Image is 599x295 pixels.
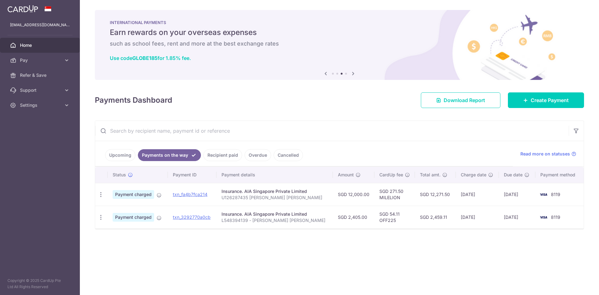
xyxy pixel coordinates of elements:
[7,5,38,12] img: CardUp
[338,172,354,178] span: Amount
[222,217,328,224] p: L548394139 - [PERSON_NAME] [PERSON_NAME]
[95,121,569,141] input: Search by recipient name, payment id or reference
[168,167,217,183] th: Payment ID
[551,192,560,197] span: 8119
[20,42,61,48] span: Home
[415,206,456,229] td: SGD 2,459.11
[520,151,570,157] span: Read more on statuses
[222,211,328,217] div: Insurance. AIA Singapore Private Limited
[113,172,126,178] span: Status
[217,167,333,183] th: Payment details
[113,213,154,222] span: Payment charged
[499,206,535,229] td: [DATE]
[274,149,303,161] a: Cancelled
[245,149,271,161] a: Overdue
[20,87,61,93] span: Support
[333,206,374,229] td: SGD 2,405.00
[456,183,499,206] td: [DATE]
[110,27,569,37] h5: Earn rewards on your overseas expenses
[110,20,569,25] p: INTERNATIONAL PAYMENTS
[10,22,70,28] p: [EMAIL_ADDRESS][DOMAIN_NAME]
[461,172,486,178] span: Charge date
[333,183,374,206] td: SGD 12,000.00
[95,95,172,106] h4: Payments Dashboard
[421,92,500,108] a: Download Report
[105,149,135,161] a: Upcoming
[113,190,154,199] span: Payment charged
[20,102,61,108] span: Settings
[415,183,456,206] td: SGD 12,271.50
[173,192,207,197] a: txn_fa4b7fca214
[520,151,576,157] a: Read more on statuses
[537,191,550,198] img: Bank Card
[456,206,499,229] td: [DATE]
[379,172,403,178] span: CardUp fee
[504,172,523,178] span: Due date
[110,55,191,61] a: Use codeGLOBE185for 1.85% fee.
[138,149,201,161] a: Payments on the way
[374,183,415,206] td: SGD 271.50 MILELION
[499,183,535,206] td: [DATE]
[203,149,242,161] a: Recipient paid
[535,167,584,183] th: Payment method
[110,40,569,47] h6: such as school fees, rent and more at the best exchange rates
[537,214,550,221] img: Bank Card
[222,194,328,201] p: U126287435 [PERSON_NAME] [PERSON_NAME]
[173,214,211,220] a: txn_3292770a0cb
[132,55,158,61] b: GLOBE185
[508,92,584,108] a: Create Payment
[551,214,560,220] span: 8119
[559,276,593,292] iframe: Opens a widget where you can find more information
[20,57,61,63] span: Pay
[531,96,569,104] span: Create Payment
[95,10,584,80] img: International Payment Banner
[374,206,415,229] td: SGD 54.11 OFF225
[444,96,485,104] span: Download Report
[420,172,441,178] span: Total amt.
[20,72,61,78] span: Refer & Save
[222,188,328,194] div: Insurance. AIA Singapore Private Limited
